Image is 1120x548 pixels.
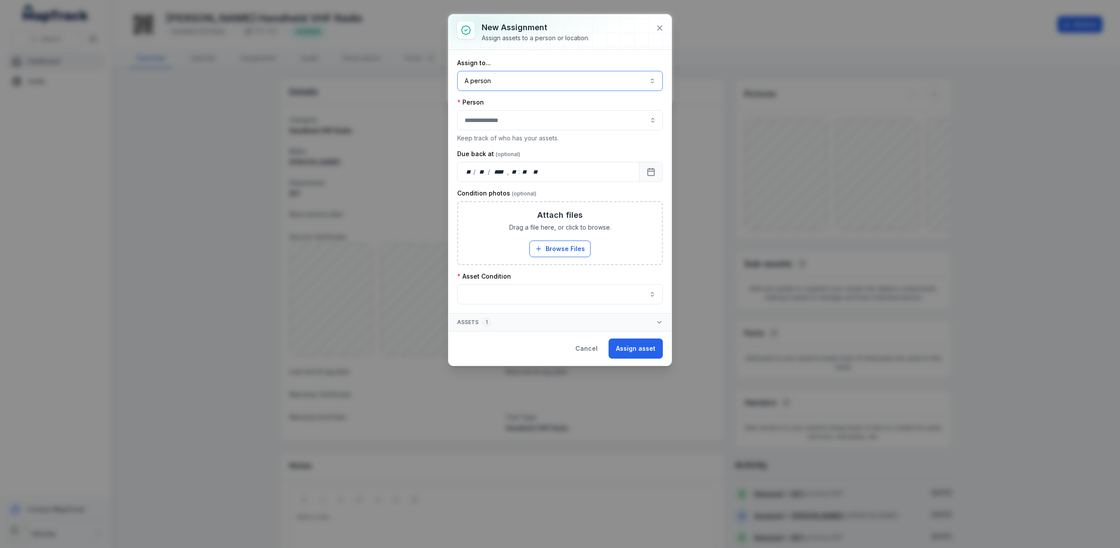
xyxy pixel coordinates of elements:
[457,150,520,158] label: Due back at
[521,168,529,176] div: minute,
[457,98,484,107] label: Person
[457,71,663,91] button: A person
[639,162,663,182] button: Calendar
[482,317,491,328] div: 1
[448,314,672,331] button: Assets1
[476,168,488,176] div: month,
[457,317,491,328] span: Assets
[457,110,663,130] input: assignment-add:person-label
[609,339,663,359] button: Assign asset
[457,134,663,143] p: Keep track of who has your assets.
[457,189,536,198] label: Condition photos
[507,168,510,176] div: ,
[529,241,591,257] button: Browse Files
[510,168,518,176] div: hour,
[473,168,476,176] div: /
[568,339,605,359] button: Cancel
[457,272,511,281] label: Asset Condition
[518,168,521,176] div: :
[457,59,491,67] label: Assign to...
[482,21,589,34] h3: New assignment
[488,168,491,176] div: /
[531,168,541,176] div: am/pm,
[482,34,589,42] div: Assign assets to a person or location.
[491,168,507,176] div: year,
[509,223,611,232] span: Drag a file here, or click to browse.
[537,209,583,221] h3: Attach files
[465,168,473,176] div: day,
